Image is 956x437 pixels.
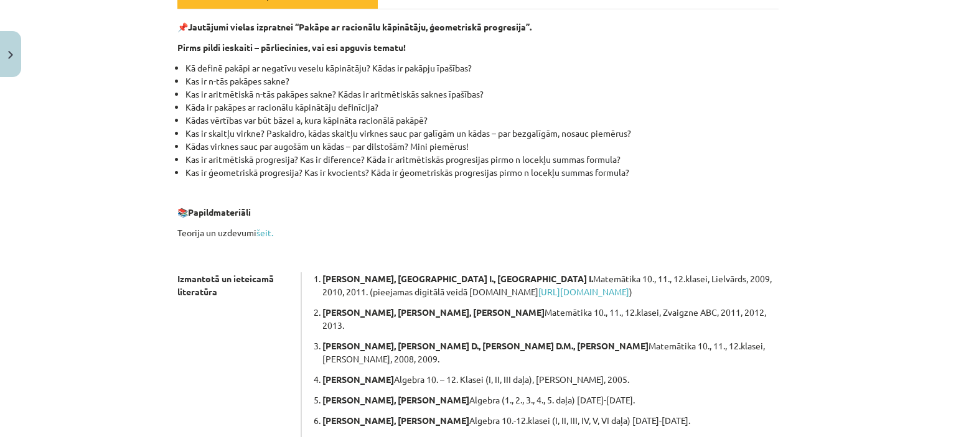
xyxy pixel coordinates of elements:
[177,273,274,297] strong: Izmantotā un ieteicamā literatūra
[185,88,779,101] li: Kas ir aritmētiskā n-tās pakāpes sakne? Kādas ir aritmētiskās saknes īpašības?
[322,394,469,405] b: [PERSON_NAME], [PERSON_NAME]
[322,272,779,298] p: Matemātika 10., 11., 12.klasei, Lielvārds, 2009, 2010, 2011. (pieejamas digitālā veidā [DOMAIN_NA...
[177,42,406,53] b: Pirms pildi ieskaiti – pārliecinies, vai esi apguvis tematu!
[185,75,779,88] li: Kas ir n-tās pakāpes sakne?
[177,21,779,34] p: 📌
[188,206,251,218] b: Papildmateriāli
[322,414,779,427] p: Algebra 10.-12.klasei (I, II, III, IV, V, VI daļa) [DATE]-[DATE].
[185,101,779,114] li: Kāda ir pakāpes ar racionālu kāpinātāju definīcija?
[185,140,779,153] li: Kādas virknes sauc par augošām un kādas – par dilstošām? Mini piemērus!
[322,374,394,385] b: [PERSON_NAME]
[538,286,629,297] a: [URL][DOMAIN_NAME]
[185,127,779,140] li: Kas ir skaitļu virkne? Paskaidro, kādas skaitļu virknes sauc par galīgām un kādas – par bezgalīgā...
[8,51,13,59] img: icon-close-lesson-0947bae3869378f0d4975bcd49f059093ad1ed9edebbc8119c70593378902aed.svg
[185,62,779,75] li: Kā definē pakāpi ar negatīvu veselu kāpinātāju? Kādas ir pakāpju īpašības?
[177,226,779,239] p: Teorija un uzdevumi
[322,340,649,351] b: [PERSON_NAME], [PERSON_NAME] D., [PERSON_NAME] D.M., [PERSON_NAME]
[322,273,593,284] b: [PERSON_NAME], [GEOGRAPHIC_DATA] I., [GEOGRAPHIC_DATA] I.
[185,114,779,127] li: Kādas vērtības var būt bāzei a, kura kāpināta racionālā pakāpē?
[185,166,779,179] li: Kas ir ģeometriskā progresija? Kas ir kvocients? Kāda ir ģeometriskās progresijas pirmo n locekļu...
[185,153,779,166] li: Kas ir aritmētiskā progresija? Kas ir diference? Kāda ir aritmētiskās progresijas pirmo n locekļu...
[322,306,779,332] p: Matemātika 10., 11., 12.klasei, Zvaigzne ABC, 2011, 2012, 2013.
[322,415,469,426] b: [PERSON_NAME], [PERSON_NAME]
[322,393,779,407] p: Algebra (1., 2., 3., 4., 5. daļa) [DATE]-[DATE].
[322,339,779,366] p: Matemātika 10., 11., 12.klasei, [PERSON_NAME], 2008, 2009.
[322,306,545,318] b: [PERSON_NAME], [PERSON_NAME], [PERSON_NAME]
[188,21,532,32] b: Jautājumi vielas izpratnei “Pakāpe ar racionālu kāpinātāju, ģeometriskā progresija”.
[322,373,779,386] p: Algebra 10. – 12. Klasei (I, II, III daļa), [PERSON_NAME], 2005.
[177,206,779,219] p: 📚
[256,227,273,238] a: šeit.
